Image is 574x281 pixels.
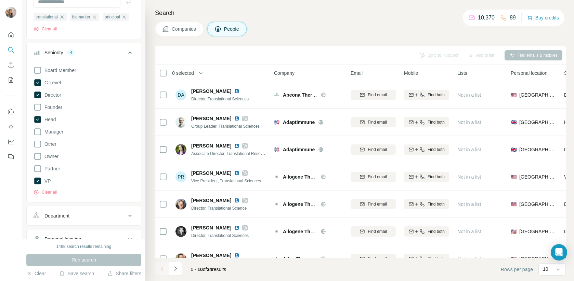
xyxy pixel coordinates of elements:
[404,117,449,127] button: Find both
[44,212,69,219] div: Department
[175,226,186,237] img: Avatar
[368,228,387,235] span: Find email
[42,67,76,74] span: Board Member
[428,146,445,153] span: Find both
[283,92,317,98] span: Abeona Therapeutics
[42,153,58,160] span: Owner
[42,128,63,135] span: Manager
[519,119,556,126] span: [GEOGRAPHIC_DATA]
[5,44,16,56] button: Search
[234,143,239,149] img: LinkedIn logo
[368,174,387,180] span: Find email
[191,97,249,101] span: Director, Translational Sciences
[175,199,186,210] img: Avatar
[59,270,94,277] button: Save search
[457,256,481,262] span: Not in a list
[283,119,315,126] span: Adaptimmune
[551,244,567,261] div: Open Intercom Messenger
[511,201,517,208] span: 🇺🇸
[519,146,556,153] span: [GEOGRAPHIC_DATA]
[191,224,231,231] span: [PERSON_NAME]
[26,270,46,277] button: Clear
[234,170,239,176] img: LinkedIn logo
[501,266,533,273] span: Rows per page
[42,141,56,147] span: Other
[191,170,231,177] span: [PERSON_NAME]
[368,146,387,153] span: Find email
[428,256,445,262] span: Find both
[457,92,481,98] span: Not in a list
[224,26,240,32] span: People
[274,147,279,152] img: Logo of Adaptimmune
[274,201,279,207] img: Logo of Allogene Therapeutics
[191,151,269,156] span: Associate Director, Translational Research
[368,256,387,262] span: Find email
[191,267,226,272] span: results
[457,174,481,180] span: Not in a list
[72,14,90,20] span: biomarker
[368,201,387,207] span: Find email
[56,243,112,250] div: 1488 search results remaining
[67,50,75,56] div: 4
[191,88,231,95] span: [PERSON_NAME]
[27,44,141,64] button: Seniority4
[519,255,556,262] span: [GEOGRAPHIC_DATA]
[274,70,295,76] span: Company
[283,229,334,234] span: Allogene Therapeutics
[527,13,559,23] button: Buy credits
[274,120,279,125] img: Logo of Adaptimmune
[34,26,57,32] button: Clear all
[191,206,247,211] span: Director, Translational Science
[175,253,186,264] img: Avatar
[191,142,231,149] span: [PERSON_NAME]
[5,7,16,18] img: Avatar
[191,267,203,272] span: 1 - 10
[42,178,51,184] span: VP
[27,231,141,247] button: Personal location
[404,226,449,237] button: Find both
[351,199,396,209] button: Find email
[274,92,279,98] img: Logo of Abeona Therapeutics
[511,146,517,153] span: 🇬🇧
[42,165,60,172] span: Partner
[519,92,556,98] span: [GEOGRAPHIC_DATA]
[428,92,445,98] span: Find both
[191,179,261,183] span: Vice President, Translational Sciences
[283,174,334,180] span: Allogene Therapeutics
[428,174,445,180] span: Find both
[191,233,249,238] span: Director, Translational Sciences
[274,229,279,234] img: Logo of Allogene Therapeutics
[274,174,279,180] img: Logo of Allogene Therapeutics
[42,116,56,123] span: Head
[5,74,16,86] button: My lists
[234,198,239,203] img: LinkedIn logo
[191,115,231,122] span: [PERSON_NAME]
[351,254,396,264] button: Find email
[5,151,16,163] button: Feedback
[5,136,16,148] button: Dashboard
[428,119,445,125] span: Find both
[478,14,495,22] p: 10,370
[234,116,239,121] img: LinkedIn logo
[543,266,548,272] p: 10
[172,70,194,76] span: 0 selected
[191,124,260,129] span: Group Leader, Translational Sciences
[234,225,239,230] img: LinkedIn logo
[351,90,396,100] button: Find email
[404,254,449,264] button: Find both
[191,252,231,259] span: [PERSON_NAME]
[234,88,239,94] img: LinkedIn logo
[42,92,61,98] span: Director
[283,146,315,153] span: Adaptimmune
[404,70,418,76] span: Mobile
[283,201,334,207] span: Allogene Therapeutics
[368,92,387,98] span: Find email
[511,92,517,98] span: 🇺🇸
[34,189,57,195] button: Clear all
[351,144,396,155] button: Find email
[44,49,63,56] div: Seniority
[191,197,231,204] span: [PERSON_NAME]
[428,201,445,207] span: Find both
[27,208,141,224] button: Department
[44,236,81,242] div: Personal location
